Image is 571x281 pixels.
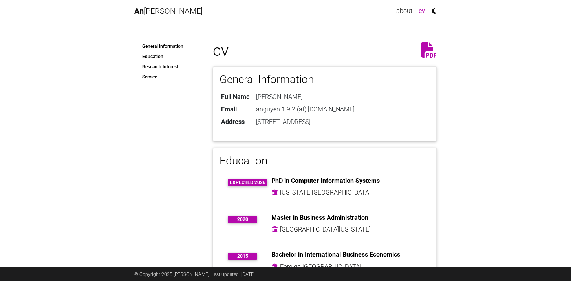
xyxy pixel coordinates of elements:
[228,179,267,186] span: Expected 2026
[253,91,356,103] td: [PERSON_NAME]
[134,6,144,16] span: An
[271,177,422,184] h6: PhD in Computer Information Systems
[134,51,201,62] a: Education
[253,103,356,116] td: anguyen 1 9 2 (at) [DOMAIN_NAME]
[280,224,371,235] td: [GEOGRAPHIC_DATA][US_STATE]
[280,262,362,272] td: Foreign [GEOGRAPHIC_DATA]
[253,116,356,128] td: [STREET_ADDRESS]
[134,3,203,19] a: An[PERSON_NAME]
[415,3,428,19] a: cv
[228,216,257,223] span: 2020
[134,41,201,51] a: General Information
[271,251,422,258] h6: Bachelor in International Business Economics
[280,188,371,198] td: [US_STATE][GEOGRAPHIC_DATA]
[221,118,245,126] b: Address
[213,41,437,60] h1: cv
[128,267,443,281] div: © Copyright 2025 [PERSON_NAME]. Last updated: [DATE].
[220,73,430,86] h3: General Information
[220,154,430,168] h3: Education
[221,93,250,100] b: Full Name
[271,214,422,221] h6: Master in Business Administration
[221,106,237,113] b: Email
[134,72,201,82] a: Service
[393,3,415,19] a: about
[228,253,257,260] span: 2015
[134,62,201,72] a: Research Interest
